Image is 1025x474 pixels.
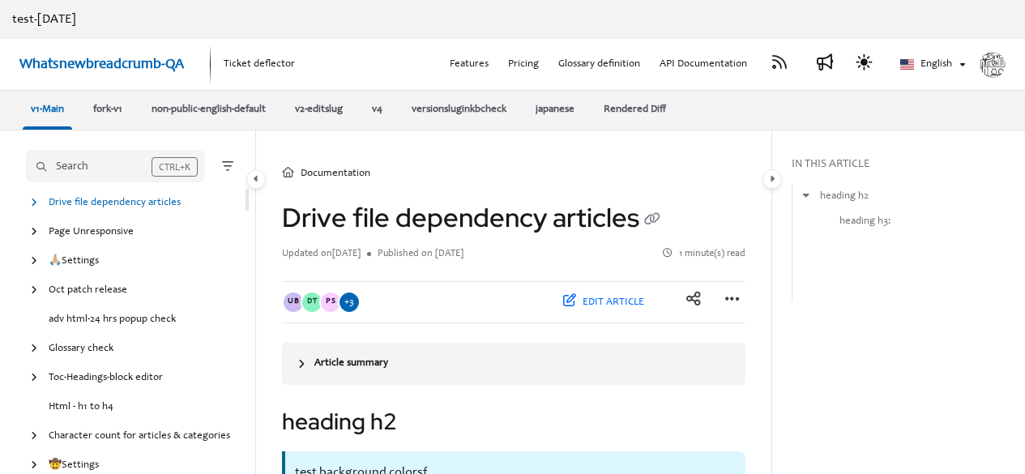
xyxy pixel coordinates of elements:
[980,52,1006,78] img: shreegayathri.govindarajan@kovai.co
[93,105,122,115] span: fork-v1
[26,429,42,445] div: arrow
[26,150,205,182] button: Search
[282,202,665,233] h1: Drive file dependency articles
[553,288,655,317] button: Edit article
[49,224,134,241] a: Page Unresponsive
[839,214,890,230] a: heading h3:
[282,166,294,182] a: Home
[450,59,489,70] span: Features
[26,196,42,211] div: arrow
[49,399,113,416] a: Html - h1 to h4
[49,370,163,386] a: Toc-Headings-block editor
[19,58,184,72] span: Whatsnewbreadcrumb-QA
[26,254,42,270] div: arrow
[49,458,99,474] a: Settings
[508,59,539,70] span: Pricing
[367,246,463,262] li: Published on [DATE]
[282,343,745,385] button: Article summary
[558,59,640,70] span: Glossary definition
[49,341,113,357] a: Glossary check
[49,460,62,471] span: 🤠
[56,158,88,176] div: Search
[799,188,814,206] button: arrow
[31,105,64,115] span: v1-Main
[720,288,745,314] button: Article more options
[820,189,869,205] a: heading h2
[49,283,127,299] a: Oct patch release
[19,54,184,75] a: Project logo
[152,105,266,115] span: non-public-english-default
[26,225,42,241] div: arrow
[295,105,343,115] span: v2-editslug
[26,459,42,474] div: arrow
[26,342,42,357] div: arrow
[536,105,574,115] span: japanese
[767,52,792,78] a: RSS feed
[372,105,382,115] span: v4
[326,296,336,309] span: PS
[26,284,42,299] div: arrow
[49,429,230,445] a: Character count for articles & categories
[246,169,266,189] button: Category toggle
[282,404,745,438] h2: heading h2
[660,59,747,70] span: API Documentation
[224,59,295,70] span: Ticket deflector
[792,156,1019,174] div: In this article
[663,246,745,262] li: 1 minute(s) read
[218,156,237,176] button: Filter
[152,157,198,177] div: CTRL+K
[307,296,318,309] span: dT
[288,296,300,309] span: uB
[302,293,322,312] app-profile-image: dT
[49,254,99,270] a: Settings
[340,293,359,312] button: +3
[604,105,666,115] span: Rendered Diff
[412,105,506,115] span: versionsluginkbcheck
[12,10,1013,29] p: test-[DATE]
[321,293,340,312] app-profile-image: PS
[762,169,782,189] button: Category toggle
[681,288,707,314] button: Article social sharing
[284,293,303,312] app-profile-image: uB
[49,195,181,211] a: Drive file dependency articles
[812,52,838,78] a: Whats new
[314,356,388,372] span: Article summary
[301,166,370,182] span: Documentation
[26,371,42,386] div: arrow
[851,52,877,78] button: Theme options
[890,52,973,79] button: English
[49,256,62,267] span: 🙏🏼
[282,246,367,262] li: Updated on [DATE]
[639,207,665,233] button: Copy link of Drive file dependency articles
[49,312,176,328] a: adv html-24 hrs popup check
